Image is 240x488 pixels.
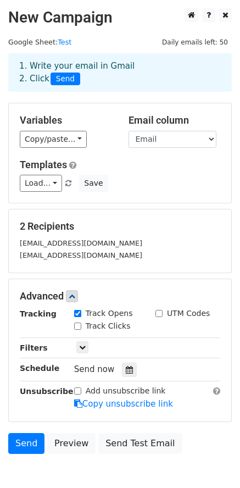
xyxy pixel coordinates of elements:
h5: 2 Recipients [20,220,220,232]
small: [EMAIL_ADDRESS][DOMAIN_NAME] [20,239,142,247]
label: Add unsubscribe link [86,385,166,397]
a: Send [8,433,44,454]
small: Google Sheet: [8,38,71,46]
h5: Advanced [20,290,220,302]
span: Daily emails left: 50 [158,36,232,48]
span: Send [51,73,80,86]
label: UTM Codes [167,308,210,319]
a: Copy unsubscribe link [74,399,173,409]
iframe: Chat Widget [185,435,240,488]
a: Test [58,38,71,46]
a: Templates [20,159,67,170]
a: Preview [47,433,96,454]
strong: Filters [20,343,48,352]
small: [EMAIL_ADDRESS][DOMAIN_NAME] [20,251,142,259]
h5: Email column [129,114,221,126]
strong: Tracking [20,309,57,318]
strong: Unsubscribe [20,387,74,396]
label: Track Clicks [86,320,131,332]
a: Copy/paste... [20,131,87,148]
button: Save [79,175,108,192]
a: Load... [20,175,62,192]
a: Daily emails left: 50 [158,38,232,46]
span: Send now [74,364,115,374]
label: Track Opens [86,308,133,319]
a: Send Test Email [98,433,182,454]
div: 1. Write your email in Gmail 2. Click [11,60,229,85]
h2: New Campaign [8,8,232,27]
h5: Variables [20,114,112,126]
strong: Schedule [20,364,59,373]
